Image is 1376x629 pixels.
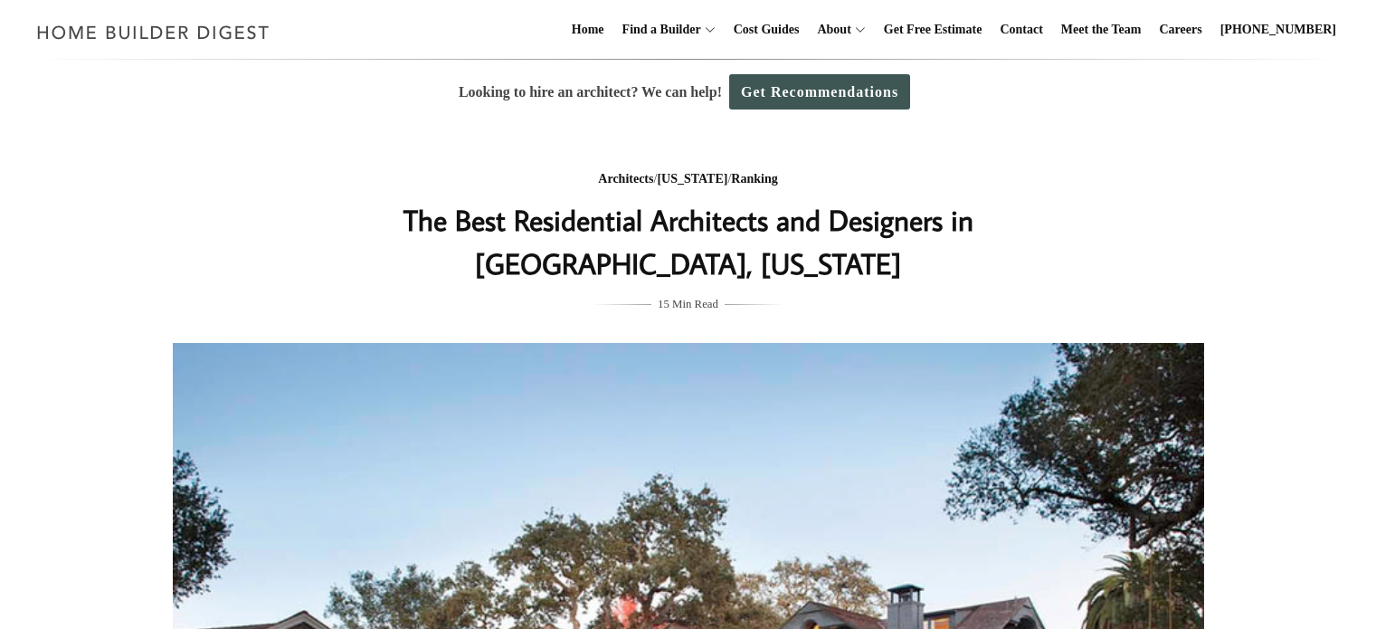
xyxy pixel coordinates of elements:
a: Ranking [731,172,777,186]
a: Get Free Estimate [877,1,990,59]
a: Meet the Team [1054,1,1149,59]
a: [US_STATE] [657,172,727,186]
a: Contact [992,1,1049,59]
a: About [810,1,850,59]
div: / / [327,168,1049,191]
a: Find a Builder [615,1,701,59]
a: Careers [1153,1,1210,59]
a: Architects [598,172,653,186]
h1: The Best Residential Architects and Designers in [GEOGRAPHIC_DATA], [US_STATE] [327,198,1049,285]
a: [PHONE_NUMBER] [1213,1,1343,59]
img: Home Builder Digest [29,14,278,50]
a: Get Recommendations [729,74,910,110]
a: Home [565,1,612,59]
span: 15 Min Read [658,294,718,314]
a: Cost Guides [726,1,807,59]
